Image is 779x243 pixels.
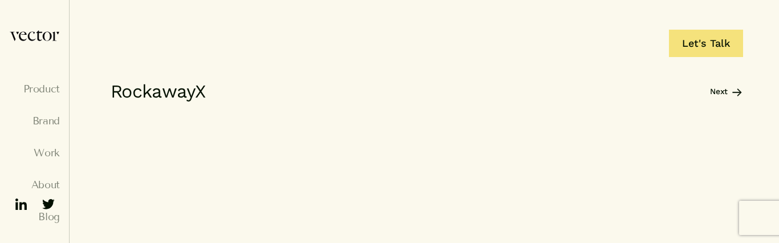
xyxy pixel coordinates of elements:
[9,179,60,191] a: About
[9,147,60,159] a: Work
[12,195,30,213] img: ico-linkedin
[39,195,58,213] img: ico-twitter-fill
[9,83,60,95] a: Product
[710,86,742,97] a: Next
[669,30,743,57] a: Let's Talk
[105,80,205,103] h5: RockawayX
[9,211,60,222] a: Blog
[9,115,60,127] a: Brand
